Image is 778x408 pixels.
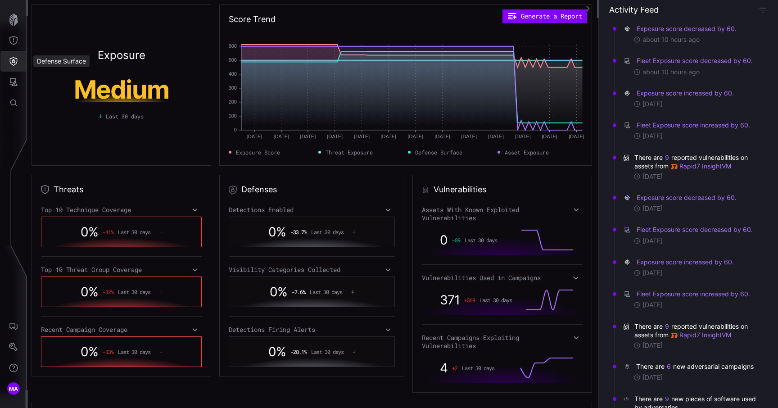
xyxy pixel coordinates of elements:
[440,292,460,308] span: 371
[636,24,737,33] button: Exposure score decreased by 60.
[634,153,758,170] span: There are reported vulnerabilities on assets from
[311,229,344,235] span: Last 30 days
[609,5,659,15] h4: Activity Feed
[636,56,753,65] button: Fleet Exposure score decreased by 60.
[465,237,497,243] span: Last 30 days
[642,172,663,181] time: [DATE]
[228,85,236,91] text: 300
[268,224,286,240] span: 0 %
[670,332,678,339] img: InsightVM
[642,269,663,277] time: [DATE]
[0,378,27,399] button: MA
[268,344,286,359] span: 0 %
[292,289,305,295] span: -7.6 %
[479,297,512,303] span: Last 30 days
[440,232,448,248] span: 0
[636,225,753,234] button: Fleet Exposure score decreased by 60.
[310,289,342,295] span: Last 30 days
[642,373,663,381] time: [DATE]
[228,43,236,49] text: 600
[228,113,236,118] text: 100
[234,127,237,132] text: 0
[462,365,494,371] span: Last 30 days
[642,100,663,108] time: [DATE]
[440,360,448,376] span: 4
[642,204,663,213] time: [DATE]
[380,134,396,139] text: [DATE]
[241,184,277,195] h2: Defenses
[642,341,663,349] time: [DATE]
[81,224,98,240] span: 0 %
[270,284,287,299] span: 0 %
[422,206,583,222] div: Assets With Known Exploited Vulnerabilities
[515,134,531,139] text: [DATE]
[229,14,276,25] h2: Score Trend
[273,134,289,139] text: [DATE]
[290,349,307,355] span: -28.1 %
[636,362,755,371] div: There are new adversarial campaigns
[505,148,549,156] span: Asset Exposure
[103,349,113,355] span: -33 %
[106,112,144,120] span: Last 30 days
[290,229,307,235] span: -33.7 %
[81,284,98,299] span: 0 %
[33,55,90,67] div: Defense Surface
[228,71,236,77] text: 400
[311,349,344,355] span: Last 30 days
[670,162,731,170] a: Rapid7 InsightVM
[542,134,557,139] text: [DATE]
[665,153,669,162] button: 9
[415,148,462,156] span: Defense Surface
[461,134,477,139] text: [DATE]
[9,384,18,394] span: MA
[634,322,758,339] span: There are reported vulnerabilities on assets from
[636,121,751,130] button: Fleet Exposure score increased by 60.
[229,266,395,274] div: Visibility Categories Collected
[422,274,583,282] div: Vulnerabilities Used in Campaigns
[642,36,700,44] time: about 10 hours ago
[665,394,669,403] button: 9
[229,326,395,334] div: Detections Firing Alerts
[326,148,373,156] span: Threat Exposure
[229,206,395,214] div: Detections Enabled
[452,237,460,243] span: -89
[464,297,475,303] span: + 369
[228,99,236,104] text: 200
[41,326,202,334] div: Recent Campaign Coverage
[327,134,343,139] text: [DATE]
[103,289,113,295] span: -32 %
[502,9,587,23] button: Generate a Report
[636,258,734,267] button: Exposure score increased by 60.
[300,134,316,139] text: [DATE]
[46,77,196,102] h1: Medium
[642,237,663,245] time: [DATE]
[246,134,262,139] text: [DATE]
[118,229,150,235] span: Last 30 days
[636,89,734,98] button: Exposure score increased by 60.
[434,134,450,139] text: [DATE]
[118,349,150,355] span: Last 30 days
[666,362,671,371] button: 6
[236,148,280,156] span: Exposure Score
[228,57,236,63] text: 500
[642,68,700,76] time: about 10 hours ago
[407,134,423,139] text: [DATE]
[434,184,486,195] h2: Vulnerabilities
[642,132,663,140] time: [DATE]
[665,322,669,331] button: 9
[98,50,145,61] h2: Exposure
[452,365,457,371] span: + 2
[422,334,583,350] div: Recent Campaigns Exploiting Vulnerabilities
[488,134,504,139] text: [DATE]
[670,331,731,339] a: Rapid7 InsightVM
[636,193,737,202] button: Exposure score decreased by 60.
[670,163,678,170] img: InsightVM
[354,134,370,139] text: [DATE]
[41,266,202,274] div: Top 10 Threat Group Coverage
[569,134,584,139] text: [DATE]
[103,229,113,235] span: -41 %
[636,290,751,299] button: Fleet Exposure score increased by 60.
[118,289,150,295] span: Last 30 days
[41,206,202,214] div: Top 10 Technique Coverage
[54,184,83,195] h2: Threats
